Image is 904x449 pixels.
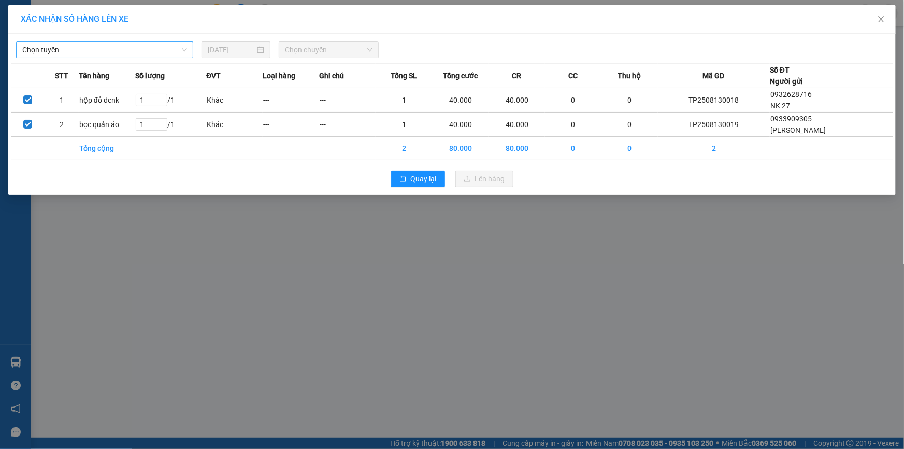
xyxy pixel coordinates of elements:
td: 0 [545,88,601,113]
td: 0 [545,113,601,137]
span: CR [512,70,521,81]
span: 0932628716 [770,90,812,99]
span: Quay lại [411,173,437,185]
span: Ghi chú [319,70,344,81]
div: Số ĐT Người gửi [770,64,803,87]
span: 0933909305 [770,115,812,123]
span: Tổng cước [443,70,478,81]
span: NK 27 [770,102,790,110]
td: 40.000 [432,88,489,113]
span: rollback [399,175,407,184]
td: Khác [206,113,263,137]
td: --- [263,88,319,113]
td: --- [319,113,376,137]
td: 0 [601,113,658,137]
td: TP2508130018 [658,88,770,113]
span: close [877,15,885,23]
td: --- [263,113,319,137]
td: / 1 [135,113,206,137]
span: Loại hàng [263,70,295,81]
td: 0 [545,137,601,160]
span: [PERSON_NAME] [770,126,826,134]
td: hộp đỏ dcnk [79,88,135,113]
td: --- [319,88,376,113]
td: 1 [376,88,432,113]
span: XÁC NHẬN SỐ HÀNG LÊN XE [21,14,128,24]
td: Tổng cộng [79,137,135,160]
button: rollbackQuay lại [391,171,445,187]
td: 40.000 [489,88,545,113]
td: TP2508130019 [658,113,770,137]
span: ĐVT [206,70,221,81]
input: 14/08/2025 [208,44,255,55]
td: 80.000 [489,137,545,160]
span: Số lượng [135,70,165,81]
td: 0 [601,137,658,160]
span: CC [568,70,578,81]
td: / 1 [135,88,206,113]
span: Thu hộ [618,70,641,81]
td: 40.000 [489,113,545,137]
span: STT [55,70,68,81]
span: Tổng SL [391,70,417,81]
td: 2 [45,113,78,137]
td: 40.000 [432,113,489,137]
span: Chọn tuyến [22,42,187,58]
td: 1 [376,113,432,137]
span: Chọn chuyến [285,42,372,58]
td: 80.000 [432,137,489,160]
span: Mã GD [703,70,725,81]
td: 2 [658,137,770,160]
td: 1 [45,88,78,113]
button: Close [867,5,896,34]
td: 0 [601,88,658,113]
td: Khác [206,88,263,113]
span: Tên hàng [79,70,109,81]
td: bọc quần áo [79,113,135,137]
td: 2 [376,137,432,160]
button: uploadLên hàng [455,171,513,187]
